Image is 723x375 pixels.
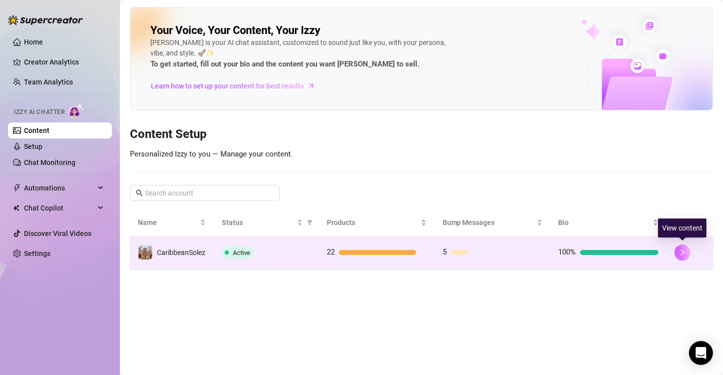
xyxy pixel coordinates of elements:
[136,189,143,196] span: search
[435,209,551,236] th: Bump Messages
[319,209,435,236] th: Products
[24,78,73,86] a: Team Analytics
[24,38,43,46] a: Home
[559,247,576,256] span: 100%
[151,80,304,91] span: Learn how to set up your content for best results
[222,217,295,228] span: Status
[24,200,95,216] span: Chat Copilot
[145,187,266,198] input: Search account
[233,249,250,256] span: Active
[327,217,419,228] span: Products
[13,204,19,211] img: Chat Copilot
[689,341,713,365] div: Open Intercom Messenger
[306,81,316,91] span: arrow-right
[24,249,50,257] a: Settings
[150,78,323,94] a: Learn how to set up your content for best results
[150,59,419,68] strong: To get started, fill out your bio and the content you want [PERSON_NAME] to sell.
[24,54,104,70] a: Creator Analytics
[8,15,83,25] img: logo-BBDzfeDw.svg
[443,217,535,228] span: Bump Messages
[138,245,152,259] img: CaribbeanSolez
[150,23,320,37] h2: Your Voice, Your Content, Your Izzy
[138,217,198,228] span: Name
[24,158,75,166] a: Chat Monitoring
[24,180,95,196] span: Automations
[24,142,42,150] a: Setup
[130,149,293,158] span: Personalized Izzy to you — Manage your content.
[157,248,205,256] span: CaribbeanSolez
[679,249,686,256] span: right
[14,107,64,117] span: Izzy AI Chatter
[559,217,651,228] span: Bio
[443,247,447,256] span: 5
[13,184,21,192] span: thunderbolt
[214,209,319,236] th: Status
[130,209,214,236] th: Name
[551,209,667,236] th: Bio
[307,219,313,225] span: filter
[327,247,335,256] span: 22
[305,215,315,230] span: filter
[150,37,450,70] div: [PERSON_NAME] is your AI chat assistant, customized to sound just like you, with your persona, vi...
[24,126,49,134] a: Content
[24,229,91,237] a: Discover Viral Videos
[68,103,84,118] img: AI Chatter
[130,126,713,142] h3: Content Setup
[558,8,713,110] img: ai-chatter-content-library-cLFOSyPT.png
[675,244,691,260] button: right
[658,218,707,237] div: View content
